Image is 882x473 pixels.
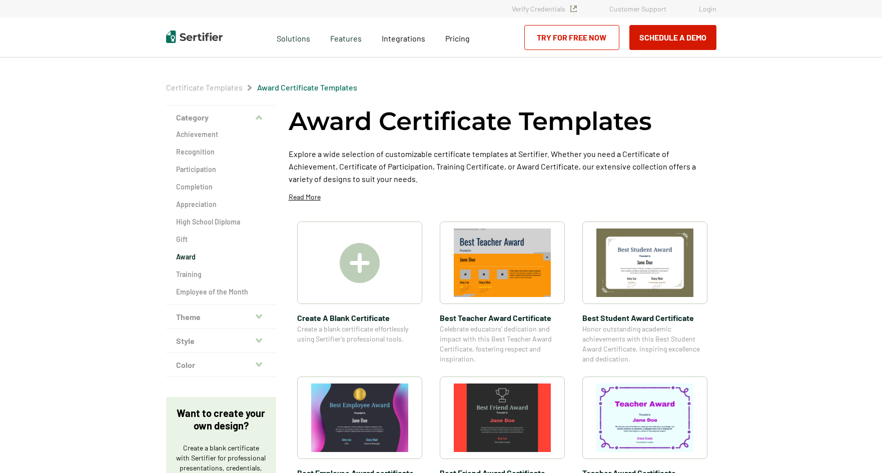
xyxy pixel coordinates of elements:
a: Verify Credentials [512,4,577,13]
a: Login [699,4,716,13]
a: Try for Free Now [524,25,619,50]
span: Best Student Award Certificate​ [582,311,707,324]
a: Appreciation [176,199,266,209]
a: Certificate Templates [166,82,243,92]
span: Solutions [277,31,310,43]
a: Gift [176,234,266,244]
img: Best Teacher Award Certificate​ [454,228,551,297]
img: Verified [570,5,577,12]
a: Pricing [445,31,470,43]
span: Award Certificate Templates [257,82,357,92]
div: Breadcrumb [166,82,357,92]
p: Read More [289,192,321,202]
a: Completion [176,182,266,192]
a: Customer Support [609,4,666,13]
button: Category [166,105,276,129]
span: Pricing [445,33,470,43]
div: Category [166,129,276,305]
span: Features [330,31,362,43]
img: Create A Blank Certificate [340,243,380,283]
a: Award [176,252,266,262]
span: Honor outstanding academic achievements with this Best Student Award Certificate, inspiring excel... [582,324,707,364]
a: High School Diploma [176,217,266,227]
span: Create a blank certificate effortlessly using Sertifier’s professional tools. [297,324,422,344]
img: Teacher Award Certificate [596,383,693,452]
span: Certificate Templates [166,82,243,92]
a: Training [176,269,266,279]
span: Best Teacher Award Certificate​ [440,311,565,324]
a: Employee of the Month [176,287,266,297]
span: Integrations [382,33,425,43]
img: Best Friend Award Certificate​ [454,383,551,452]
img: Best Student Award Certificate​ [596,228,693,297]
a: Best Teacher Award Certificate​Best Teacher Award Certificate​Celebrate educators’ dedication and... [440,221,565,364]
span: Create A Blank Certificate [297,311,422,324]
a: Best Student Award Certificate​Best Student Award Certificate​Honor outstanding academic achievem... [582,221,707,364]
p: Want to create your own design? [176,407,266,432]
h1: Award Certificate Templates [289,105,652,137]
button: Style [166,329,276,353]
button: Color [166,353,276,377]
a: Integrations [382,31,425,43]
span: Celebrate educators’ dedication and impact with this Best Teacher Award Certificate, fostering re... [440,324,565,364]
a: Recognition [176,147,266,157]
img: Best Employee Award certificate​ [311,383,408,452]
a: Participation [176,164,266,174]
a: Achievement [176,129,266,139]
img: Sertifier | Digital Credentialing Platform [166,30,223,43]
p: Explore a wide selection of customizable certificate templates at Sertifier. Whether you need a C... [289,147,716,185]
button: Theme [166,305,276,329]
a: Award Certificate Templates [257,82,357,92]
